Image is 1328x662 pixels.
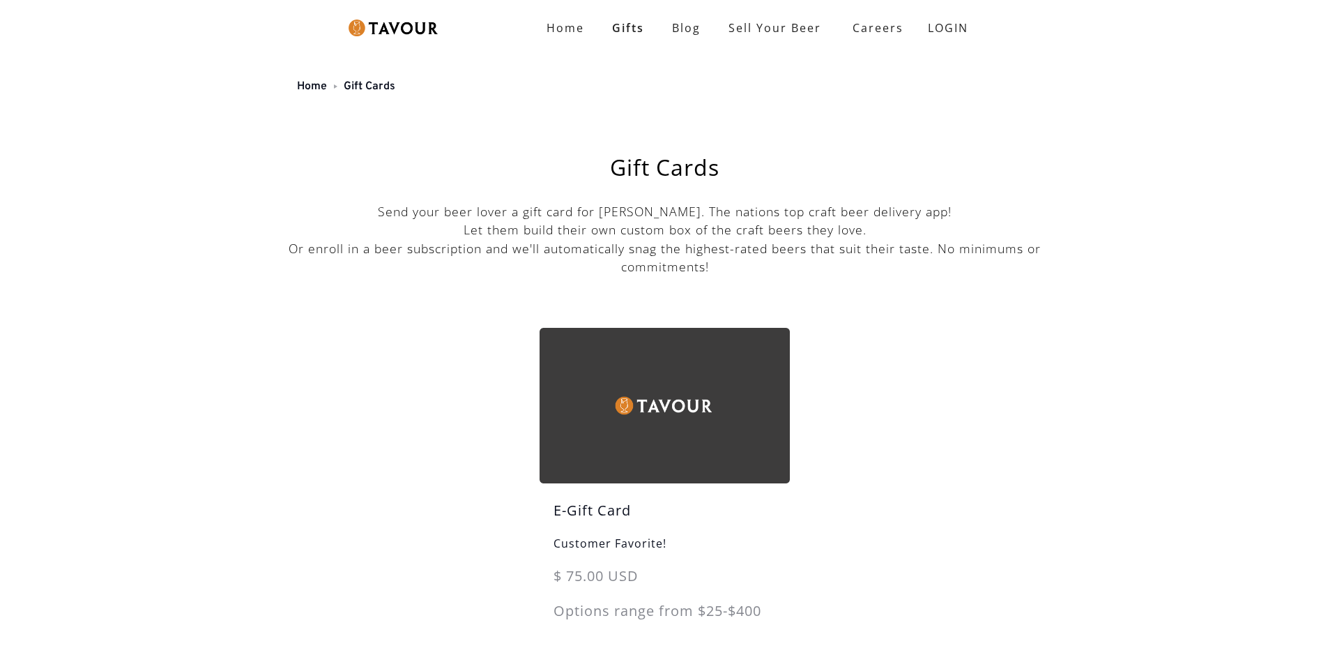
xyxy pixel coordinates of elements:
[547,20,584,36] strong: Home
[540,500,791,535] h5: E-Gift Card
[540,601,791,635] div: Options range from $25-$400
[540,328,791,635] a: E-Gift CardCustomer Favorite!$ 75.00 USDOptions range from $25-$400
[914,14,982,42] a: LOGIN
[598,14,658,42] a: Gifts
[344,80,395,93] a: Gift Cards
[540,535,791,566] h6: Customer Favorite!
[272,202,1058,276] p: Send your beer lover a gift card for [PERSON_NAME]. The nations top craft beer delivery app! Let ...
[307,156,1023,179] h1: Gift Cards
[835,8,914,47] a: Careers
[853,14,903,42] strong: Careers
[540,566,791,601] div: $ 75.00 USD
[658,14,715,42] a: Blog
[297,80,327,93] a: Home
[533,14,598,42] a: Home
[715,14,835,42] a: Sell Your Beer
